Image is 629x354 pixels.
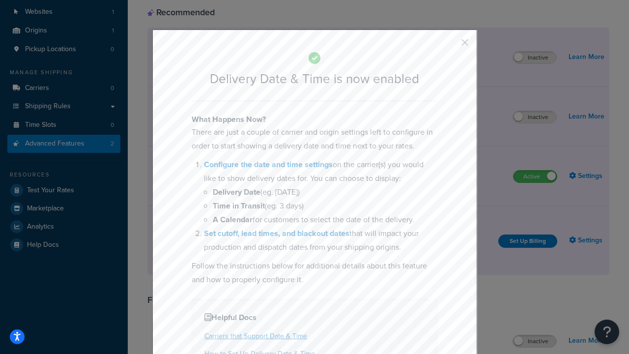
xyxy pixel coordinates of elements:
a: Set cutoff, lead times, and blackout dates [204,228,349,239]
h2: Delivery Date & Time is now enabled [192,72,437,86]
li: that will impact your production and dispatch dates from your shipping origins. [204,227,437,254]
li: for customers to select the date of the delivery. [213,213,437,227]
p: Follow the instructions below for additional details about this feature and how to properly confi... [192,259,437,287]
b: Delivery Date [213,186,260,198]
li: (eg. [DATE]) [213,185,437,199]
li: (eg. 3 days) [213,199,437,213]
b: A Calendar [213,214,253,225]
h4: What Happens Now? [192,114,437,125]
a: Carriers that Support Date & Time [204,331,307,341]
b: Time in Transit [213,200,265,211]
p: There are just a couple of carrier and origin settings left to configure in order to start showin... [192,125,437,153]
h4: Helpful Docs [204,312,425,324]
li: on the carrier(s) you would like to show delivery dates for. You can choose to display: [204,158,437,227]
a: Configure the date and time settings [204,159,333,170]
